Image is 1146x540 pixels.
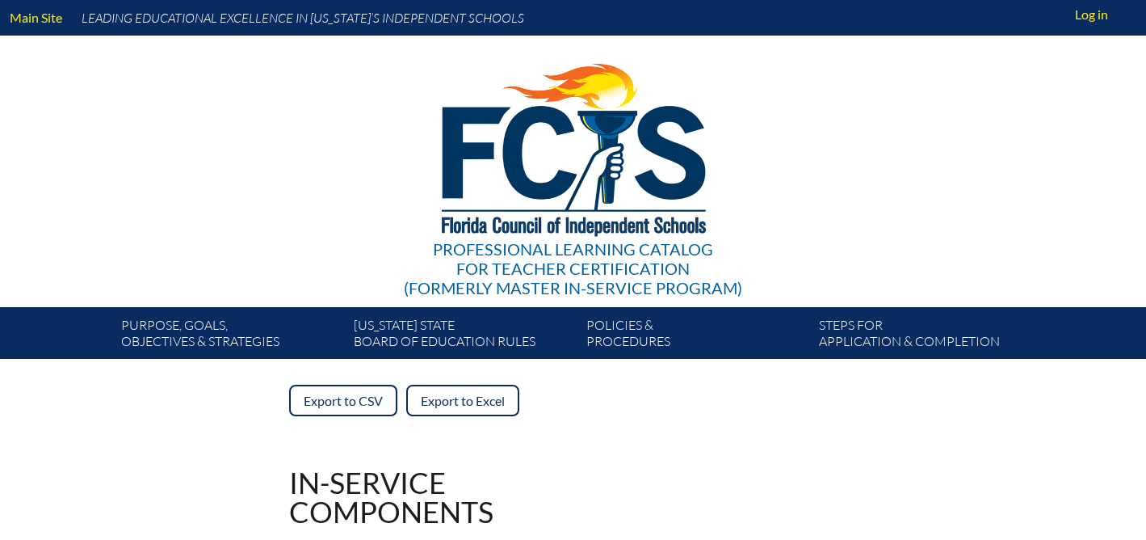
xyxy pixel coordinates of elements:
a: Export to CSV [289,385,397,416]
span: for Teacher Certification [456,259,690,278]
a: Professional Learning Catalog for Teacher Certification(formerly Master In-service Program) [397,32,749,301]
div: Professional Learning Catalog (formerly Master In-service Program) [404,239,742,297]
a: Policies &Procedures [580,314,812,359]
a: Export to Excel [406,385,519,416]
a: Steps forapplication & completion [812,314,1045,359]
h1: In-service components [289,468,493,526]
a: [US_STATE] StateBoard of Education rules [347,314,580,359]
a: Purpose, goals,objectives & strategies [115,314,347,359]
span: Log in [1075,5,1108,24]
a: Main Site [3,6,69,28]
img: FCISlogo221.eps [406,36,740,256]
